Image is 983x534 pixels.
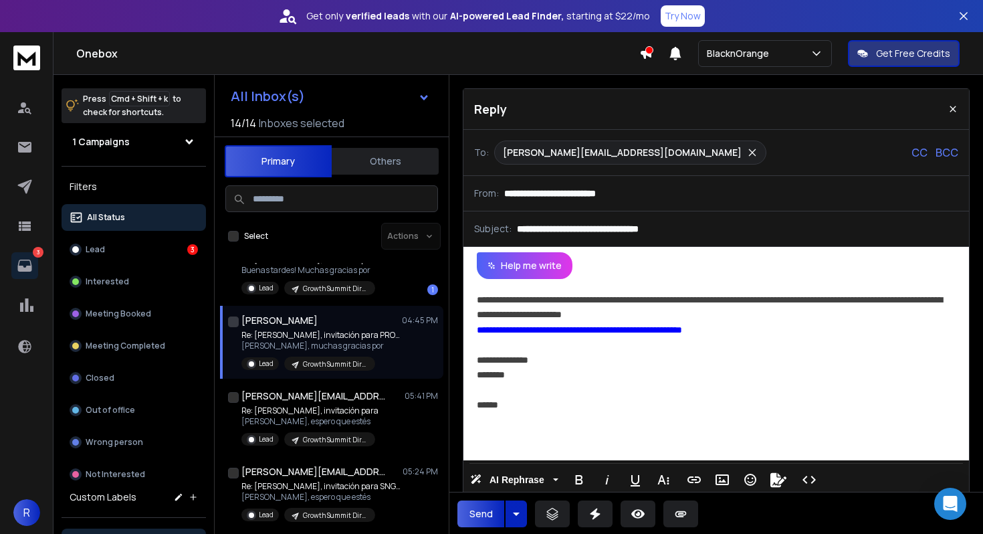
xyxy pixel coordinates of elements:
p: Growth Summit Directores mkt [303,284,367,294]
p: Wrong person [86,437,143,448]
button: Get Free Credits [848,40,960,67]
p: Buenas tardes! Muchas gracias por [241,265,402,276]
button: Italic (⌘I) [594,466,620,493]
div: Open Intercom Messenger [934,488,966,520]
h3: Filters [62,177,206,196]
button: Insert Link (⌘K) [681,466,707,493]
img: logo [13,46,40,70]
button: All Status [62,204,206,231]
h3: Inboxes selected [259,115,344,131]
div: 3 [187,244,198,255]
p: Lead [86,244,105,255]
p: Out of office [86,405,135,416]
button: Help me write [477,252,572,279]
p: Lead [259,434,274,444]
p: Subject: [474,222,512,236]
p: 3 [33,247,43,258]
p: BCC [936,145,958,161]
button: Meeting Booked [62,300,206,327]
p: Meeting Completed [86,341,165,351]
p: Get Free Credits [876,47,950,60]
p: Re: [PERSON_NAME], invitación para SNGULAR [241,481,402,492]
button: Closed [62,365,206,391]
p: All Status [87,212,125,223]
p: [PERSON_NAME][EMAIL_ADDRESS][DOMAIN_NAME] [503,146,742,159]
button: Code View [796,466,822,493]
button: Out of office [62,397,206,424]
p: Reply [474,100,507,118]
p: [PERSON_NAME], muchas gracias por [241,341,402,351]
button: Others [332,147,439,176]
p: Lead [259,510,274,520]
button: Try Now [661,5,705,27]
p: From: [474,187,499,200]
button: More Text [651,466,676,493]
p: Meeting Booked [86,308,151,319]
button: Bold (⌘B) [566,466,592,493]
button: Send [457,501,504,527]
p: Growth Summit Directores mkt [303,435,367,445]
p: 05:41 PM [405,391,438,402]
button: Lead3 [62,236,206,263]
p: CC [911,145,927,161]
button: Emoticons [738,466,763,493]
p: Re: [PERSON_NAME], invitación para PRODU [241,330,402,341]
button: Insert Image (⌘P) [709,466,735,493]
strong: verified leads [346,9,409,23]
p: Re: [PERSON_NAME], invitación para [241,406,378,416]
strong: AI-powered Lead Finder, [450,9,564,23]
p: Lead [259,283,274,293]
p: BlacknOrange [707,47,774,60]
button: Not Interested [62,461,206,488]
p: Get only with our starting at $22/mo [306,9,650,23]
span: Cmd + Shift + k [109,91,170,106]
h1: [PERSON_NAME][EMAIL_ADDRESS][PERSON_NAME][DOMAIN_NAME] [241,465,389,478]
p: Lead [259,359,274,369]
label: Select [244,231,268,242]
button: All Inbox(s) [220,83,441,110]
p: Press to check for shortcuts. [83,92,181,119]
button: R [13,499,40,526]
h3: Custom Labels [70,491,136,504]
button: Wrong person [62,429,206,456]
button: Interested [62,268,206,295]
p: [PERSON_NAME], espero que estés [241,492,402,503]
p: Interested [86,276,129,287]
p: Growth Summit Directores mkt [303,511,367,521]
h1: [PERSON_NAME][EMAIL_ADDRESS][PERSON_NAME][DOMAIN_NAME] [241,389,389,403]
div: 1 [427,284,438,295]
p: Growth Summit Directores mkt [303,359,367,369]
h1: [PERSON_NAME] [241,314,318,327]
p: 05:24 PM [403,466,438,477]
h1: 1 Campaigns [72,135,130,149]
p: Try Now [665,9,701,23]
p: Not Interested [86,469,145,480]
button: AI Rephrase [467,466,561,493]
a: 3 [11,252,38,279]
button: 1 Campaigns [62,128,206,155]
button: Signature [766,466,791,493]
button: Primary [225,145,332,177]
span: AI Rephrase [487,474,547,486]
p: To: [474,146,489,159]
h1: All Inbox(s) [231,90,305,103]
h1: Onebox [76,46,639,62]
p: Closed [86,373,114,383]
span: 14 / 14 [231,115,256,131]
p: [PERSON_NAME], espero que estés [241,416,378,427]
button: Meeting Completed [62,333,206,359]
button: Underline (⌘U) [623,466,648,493]
p: 04:45 PM [402,315,438,326]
